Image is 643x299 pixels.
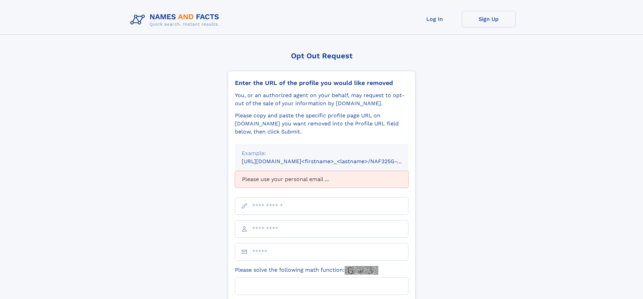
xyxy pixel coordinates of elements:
a: Sign Up [462,11,516,27]
img: Logo Names and Facts [128,11,225,29]
div: Enter the URL of the profile you would like removed [235,79,408,87]
div: Example: [242,149,402,157]
div: Opt Out Request [228,52,416,60]
a: Log In [408,11,462,27]
div: Please copy and paste the specific profile page URL on [DOMAIN_NAME] you want removed into the Pr... [235,112,408,136]
div: Please use your personal email ... [235,171,408,188]
small: [URL][DOMAIN_NAME]<firstname>_<lastname>/NAF325G-xxxxxxxx [242,158,421,165]
label: Please solve the following math function: [235,266,378,275]
div: You, or an authorized agent on your behalf, may request to opt-out of the sale of your informatio... [235,91,408,108]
